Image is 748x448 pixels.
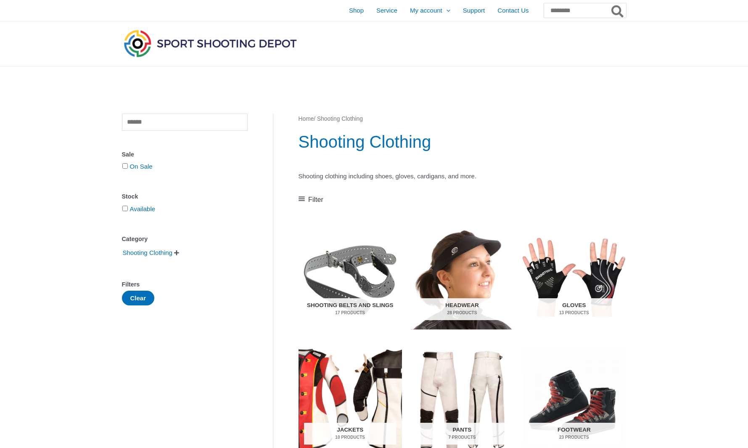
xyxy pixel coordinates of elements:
mark: 23 Products [528,434,620,440]
mark: 13 Products [528,310,620,316]
h2: Gloves [528,298,620,320]
a: Filter [299,194,323,206]
a: Visit product category Headwear [410,222,514,330]
h2: Footwear [528,423,620,445]
a: Home [299,116,314,122]
span: Shooting Clothing [122,246,173,260]
h1: Shooting Clothing [299,130,626,154]
input: On Sale [122,163,128,169]
span: Filter [308,194,323,206]
a: Visit product category Shooting Belts and Slings [299,222,402,330]
div: Stock [122,191,248,203]
h2: Headwear [416,298,508,320]
nav: Breadcrumb [299,114,626,125]
span:  [174,250,179,256]
div: Category [122,233,248,245]
a: Visit product category Gloves [522,222,626,330]
mark: 7 Products [416,434,508,440]
mark: 28 Products [416,310,508,316]
button: Search [610,3,626,18]
input: Available [122,206,128,211]
a: Shooting Clothing [122,249,173,256]
div: Filters [122,278,248,291]
mark: 17 Products [304,310,396,316]
a: Available [130,205,156,212]
button: Clear [122,291,155,305]
h2: Jackets [304,423,396,445]
div: Sale [122,148,248,161]
p: Shooting clothing including shoes, gloves, cardigans, and more. [299,170,626,182]
mark: 10 Products [304,434,396,440]
h2: Shooting Belts and Slings [304,298,396,320]
img: Gloves [522,222,626,330]
img: Shooting Belts and Slings [299,222,402,330]
a: On Sale [130,163,153,170]
h2: Pants [416,423,508,445]
img: Sport Shooting Depot [122,28,299,59]
img: Headwear [410,222,514,330]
